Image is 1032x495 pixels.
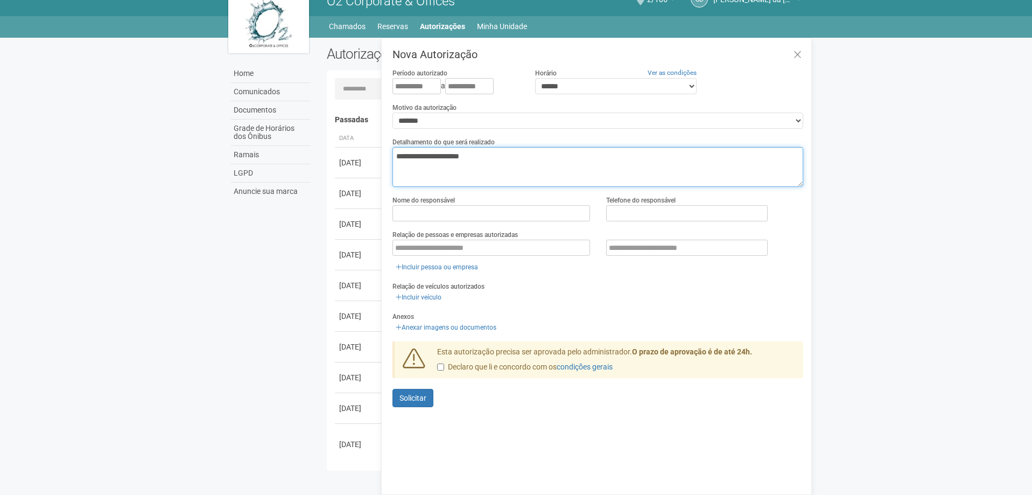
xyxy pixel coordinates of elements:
[231,183,311,200] a: Anuncie sua marca
[339,341,379,352] div: [DATE]
[377,19,408,34] a: Reservas
[327,46,557,62] h2: Autorizações
[392,103,457,113] label: Motivo da autorização
[392,196,455,205] label: Nome do responsável
[557,362,613,371] a: condições gerais
[477,19,527,34] a: Minha Unidade
[339,311,379,322] div: [DATE]
[392,49,803,60] h3: Nova Autorização
[392,322,500,333] a: Anexar imagens ou documentos
[392,137,495,147] label: Detalhamento do que será realizado
[392,68,447,78] label: Período autorizado
[339,249,379,260] div: [DATE]
[339,403,379,414] div: [DATE]
[392,78,518,94] div: a
[329,19,366,34] a: Chamados
[231,101,311,120] a: Documentos
[231,164,311,183] a: LGPD
[335,116,796,124] h4: Passadas
[429,347,804,378] div: Esta autorização precisa ser aprovada pelo administrador.
[420,19,465,34] a: Autorizações
[632,347,752,356] strong: O prazo de aprovação é de até 24h.
[437,364,444,371] input: Declaro que li e concordo com oscondições gerais
[339,280,379,291] div: [DATE]
[399,394,426,402] span: Solicitar
[648,69,697,76] a: Ver as condições
[535,68,557,78] label: Horário
[231,120,311,146] a: Grade de Horários dos Ônibus
[392,389,433,407] button: Solicitar
[339,157,379,168] div: [DATE]
[231,65,311,83] a: Home
[339,372,379,383] div: [DATE]
[606,196,676,205] label: Telefone do responsável
[339,219,379,229] div: [DATE]
[392,230,518,240] label: Relação de pessoas e empresas autorizadas
[335,130,383,148] th: Data
[392,261,481,273] a: Incluir pessoa ou empresa
[231,146,311,164] a: Ramais
[231,83,311,101] a: Comunicados
[339,188,379,199] div: [DATE]
[392,291,445,303] a: Incluir veículo
[339,439,379,450] div: [DATE]
[437,362,613,373] label: Declaro que li e concordo com os
[392,312,414,322] label: Anexos
[392,282,485,291] label: Relação de veículos autorizados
